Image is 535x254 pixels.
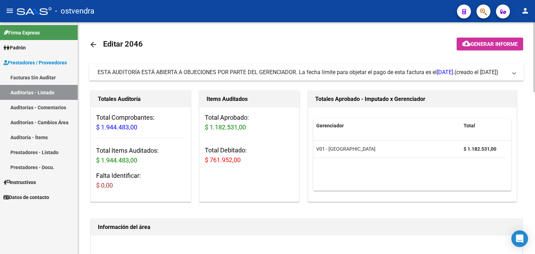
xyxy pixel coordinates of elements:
button: Generar informe [457,38,523,50]
h1: Totales Aprobado - Imputado x Gerenciador [315,94,510,105]
mat-expansion-panel-header: ESTA AUDITORÍA ESTÁ ABIERTA A OBJECIONES POR PARTE DEL GERENCIADOR. La fecha límite para objetar ... [89,64,524,81]
div: Open Intercom Messenger [511,230,528,247]
h3: Total Debitado: [205,145,294,165]
span: Datos de contacto [3,193,49,201]
span: V01 - [GEOGRAPHIC_DATA] [316,146,375,152]
datatable-header-cell: Total [461,118,506,133]
mat-icon: menu [6,7,14,15]
span: ESTA AUDITORÍA ESTÁ ABIERTA A OBJECIONES POR PARTE DEL GERENCIADOR. La fecha límite para objetar ... [98,69,455,76]
span: (creado el [DATE]) [455,69,498,76]
mat-icon: arrow_back [89,40,98,49]
datatable-header-cell: Gerenciador [313,118,461,133]
span: Instructivos [3,178,36,186]
h3: Total Aprobado: [205,113,294,132]
span: $ 0,00 [96,182,113,189]
h1: Información del área [98,222,515,233]
mat-icon: cloud_download [462,39,471,48]
h3: Total Items Auditados: [96,146,185,165]
span: - ostvendra [55,3,94,19]
span: [DATE]. [437,69,455,76]
span: Generar informe [471,41,518,47]
span: Editar 2046 [103,40,143,48]
span: Padrón [3,44,26,51]
span: Total [464,123,475,128]
span: Prestadores / Proveedores [3,59,67,66]
strong: $ 1.182.531,00 [464,146,496,152]
h1: Items Auditados [207,94,292,105]
span: $ 761.952,00 [205,156,241,164]
mat-icon: person [521,7,529,15]
span: $ 1.182.531,00 [205,124,246,131]
span: $ 1.944.483,00 [96,157,137,164]
h1: Totales Auditoría [98,94,184,105]
span: $ 1.944.483,00 [96,124,137,131]
h3: Falta Identificar: [96,171,185,190]
span: Gerenciador [316,123,344,128]
span: Firma Express [3,29,40,37]
h3: Total Comprobantes: [96,113,185,132]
